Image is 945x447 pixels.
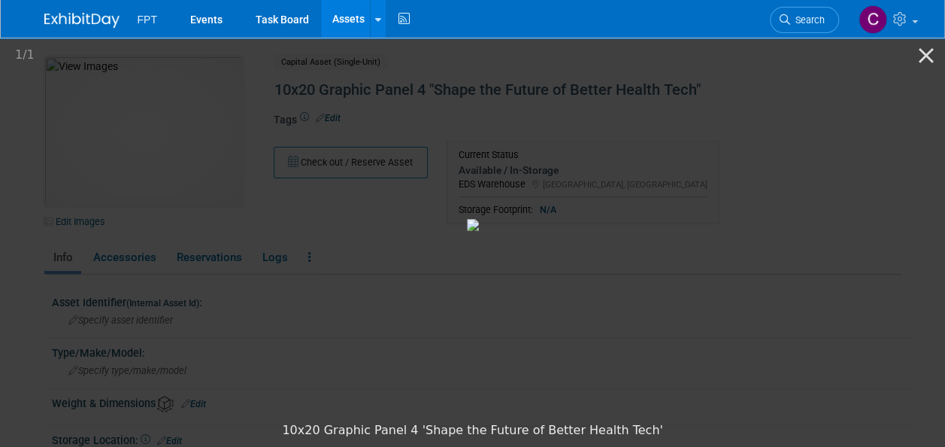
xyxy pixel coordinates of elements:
[44,13,120,28] img: ExhibitDay
[467,219,479,231] img: 10x20 Graphic Panel 4 'Shape the Future of Better Health Tech'
[790,14,825,26] span: Search
[27,47,35,62] span: 1
[770,7,839,33] a: Search
[15,47,23,62] span: 1
[907,38,945,73] button: Close gallery
[138,14,157,26] span: FPT
[859,5,887,34] img: Cassandra Slowik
